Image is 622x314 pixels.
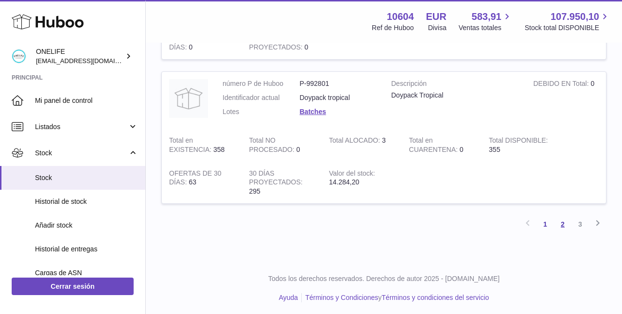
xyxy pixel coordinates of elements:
[322,129,402,162] td: 3
[35,149,128,158] span: Stock
[242,162,322,204] td: 295
[223,79,300,88] dt: número P de Huboo
[35,268,138,278] span: Cargas de ASN
[35,197,138,206] span: Historial de stock
[472,10,501,23] span: 583,91
[279,294,298,301] a: Ayuda
[36,47,123,66] div: ONELIFE
[459,23,513,33] span: Ventas totales
[525,10,610,33] a: 107.950,10 Stock total DISPONIBLE
[36,57,143,65] span: [EMAIL_ADDRESS][DOMAIN_NAME]
[536,215,554,233] a: 1
[169,136,213,156] strong: Total en EXISTENCIA
[554,215,571,233] a: 2
[302,293,489,302] li: y
[154,274,614,283] p: Todos los derechos reservados. Derechos de autor 2025 - [DOMAIN_NAME]
[35,221,138,230] span: Añadir stock
[482,129,562,162] td: 355
[387,10,414,23] strong: 10604
[242,129,322,162] td: 0
[391,91,518,100] div: Doypack Tropical
[391,79,518,91] strong: Descripción
[12,278,134,295] a: Cerrar sesión
[571,215,589,233] a: 3
[381,294,489,301] a: Términos y condiciones del servicio
[169,34,222,53] strong: OFERTAS DE 30 DÍAS
[249,136,296,156] strong: Total NO PROCESADO
[426,10,447,23] strong: EUR
[162,129,242,162] td: 358
[551,10,599,23] span: 107.950,10
[35,245,138,254] span: Historial de entregas
[162,26,242,59] td: 0
[428,23,447,33] div: Divisa
[329,136,382,147] strong: Total ALOCADO
[533,80,590,90] strong: DEBIDO EN Total
[372,23,414,33] div: Ref de Huboo
[409,136,460,156] strong: Total en CUARENTENA
[300,108,326,116] a: Batches
[223,93,300,102] dt: Identificador actual
[459,10,513,33] a: 583,91 Ventas totales
[169,79,208,118] img: product image
[169,169,222,189] strong: OFERTAS DE 30 DÍAS
[526,72,606,129] td: 0
[35,173,138,182] span: Stock
[525,23,610,33] span: Stock total DISPONIBLE
[329,169,375,180] strong: Valor del stock
[162,162,242,204] td: 63
[35,122,128,132] span: Listados
[12,49,26,64] img: administracion@onelifespain.com
[300,79,377,88] dd: P-992801
[305,294,378,301] a: Términos y Condiciones
[489,136,548,147] strong: Total DISPONIBLE
[249,34,305,53] strong: 30 DÍAS PROYECTADOS
[223,107,300,116] dt: Lotes
[460,146,464,153] span: 0
[35,96,138,105] span: Mi panel de control
[249,169,303,189] strong: 30 DÍAS PROYECTADOS
[300,93,377,102] dd: Doypack tropical
[242,26,322,59] td: 0
[329,178,359,186] span: 14.284,20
